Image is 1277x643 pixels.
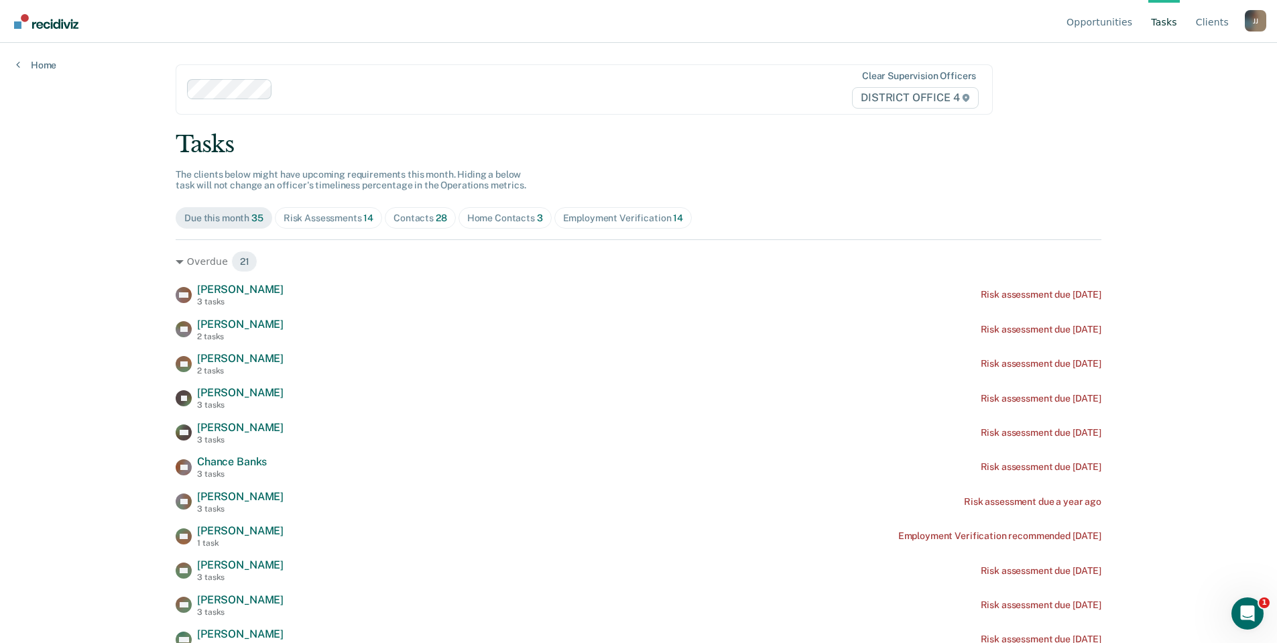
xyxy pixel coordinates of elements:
[467,213,543,224] div: Home Contacts
[197,400,284,410] div: 3 tasks
[197,524,284,537] span: [PERSON_NAME]
[436,213,447,223] span: 28
[197,283,284,296] span: [PERSON_NAME]
[197,628,284,640] span: [PERSON_NAME]
[176,131,1101,158] div: Tasks
[862,70,976,82] div: Clear supervision officers
[197,297,284,306] div: 3 tasks
[981,393,1101,404] div: Risk assessment due [DATE]
[197,538,284,548] div: 1 task
[197,435,284,445] div: 3 tasks
[16,59,56,71] a: Home
[176,251,1101,272] div: Overdue 21
[231,251,258,272] span: 21
[964,496,1101,508] div: Risk assessment due a year ago
[852,87,979,109] span: DISTRICT OFFICE 4
[197,366,284,375] div: 2 tasks
[197,469,267,479] div: 3 tasks
[537,213,543,223] span: 3
[176,169,526,191] span: The clients below might have upcoming requirements this month. Hiding a below task will not chang...
[14,14,78,29] img: Recidiviz
[197,318,284,331] span: [PERSON_NAME]
[284,213,373,224] div: Risk Assessments
[197,490,284,503] span: [PERSON_NAME]
[673,213,683,223] span: 14
[197,386,284,399] span: [PERSON_NAME]
[981,461,1101,473] div: Risk assessment due [DATE]
[981,427,1101,439] div: Risk assessment due [DATE]
[1259,597,1270,608] span: 1
[184,213,263,224] div: Due this month
[197,504,284,514] div: 3 tasks
[981,289,1101,300] div: Risk assessment due [DATE]
[197,607,284,617] div: 3 tasks
[251,213,263,223] span: 35
[1245,10,1266,32] button: Profile dropdown button
[1231,597,1264,630] iframe: Intercom live chat
[898,530,1101,542] div: Employment Verification recommended [DATE]
[197,332,284,341] div: 2 tasks
[981,358,1101,369] div: Risk assessment due [DATE]
[981,565,1101,577] div: Risk assessment due [DATE]
[197,455,267,468] span: Chance Banks
[197,593,284,606] span: [PERSON_NAME]
[197,559,284,571] span: [PERSON_NAME]
[197,573,284,582] div: 3 tasks
[981,599,1101,611] div: Risk assessment due [DATE]
[393,213,447,224] div: Contacts
[1245,10,1266,32] div: J J
[197,352,284,365] span: [PERSON_NAME]
[363,213,373,223] span: 14
[981,324,1101,335] div: Risk assessment due [DATE]
[563,213,683,224] div: Employment Verification
[197,421,284,434] span: [PERSON_NAME]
